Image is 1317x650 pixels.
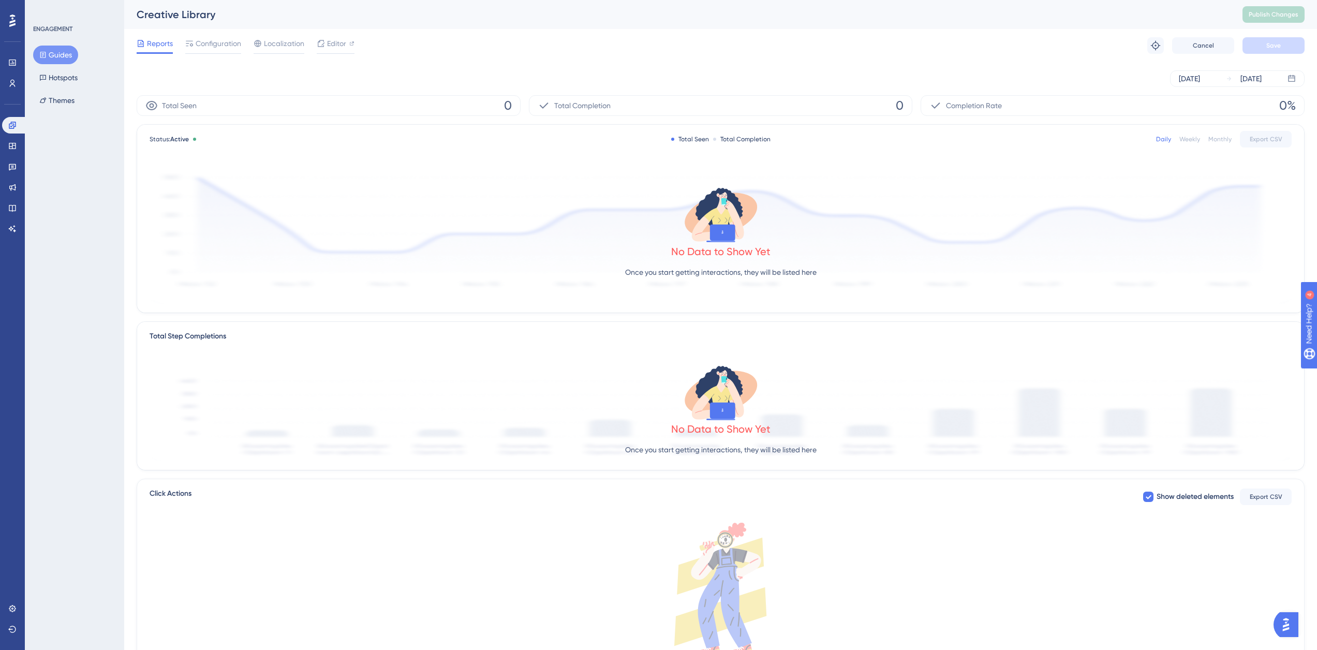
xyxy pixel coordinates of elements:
[264,37,304,50] span: Localization
[1250,135,1282,143] span: Export CSV
[33,25,72,33] div: ENGAGEMENT
[713,135,771,143] div: Total Completion
[33,91,81,110] button: Themes
[33,46,78,64] button: Guides
[1208,135,1232,143] div: Monthly
[1249,10,1298,19] span: Publish Changes
[33,68,84,87] button: Hotspots
[72,5,75,13] div: 4
[896,97,904,114] span: 0
[504,97,512,114] span: 0
[1240,72,1262,85] div: [DATE]
[946,99,1002,112] span: Completion Rate
[1250,493,1282,501] span: Export CSV
[196,37,241,50] span: Configuration
[1179,135,1200,143] div: Weekly
[671,244,771,259] div: No Data to Show Yet
[554,99,611,112] span: Total Completion
[24,3,65,15] span: Need Help?
[150,135,189,143] span: Status:
[1193,41,1214,50] span: Cancel
[150,488,191,506] span: Click Actions
[1242,6,1305,23] button: Publish Changes
[1240,489,1292,505] button: Export CSV
[625,266,817,278] p: Once you start getting interactions, they will be listed here
[1172,37,1234,54] button: Cancel
[1179,72,1200,85] div: [DATE]
[625,444,817,456] p: Once you start getting interactions, they will be listed here
[1274,609,1305,640] iframe: UserGuiding AI Assistant Launcher
[1266,41,1281,50] span: Save
[162,99,197,112] span: Total Seen
[1240,131,1292,147] button: Export CSV
[1242,37,1305,54] button: Save
[1279,97,1296,114] span: 0%
[671,135,709,143] div: Total Seen
[150,330,226,343] div: Total Step Completions
[1157,491,1234,503] span: Show deleted elements
[137,7,1217,22] div: Creative Library
[671,422,771,436] div: No Data to Show Yet
[147,37,173,50] span: Reports
[1156,135,1171,143] div: Daily
[170,136,189,143] span: Active
[327,37,346,50] span: Editor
